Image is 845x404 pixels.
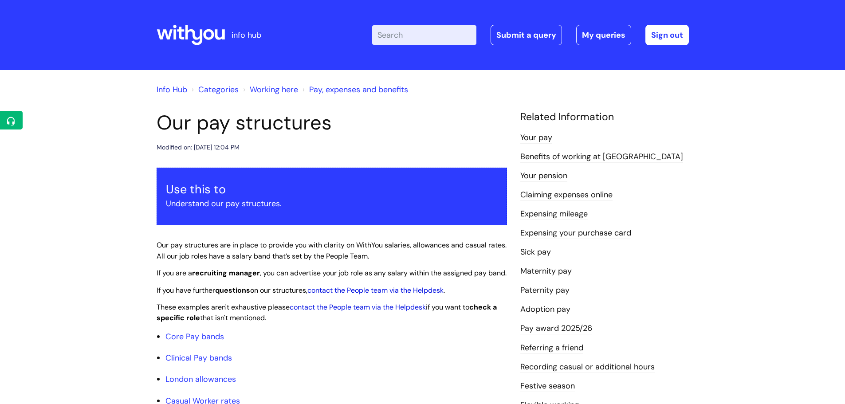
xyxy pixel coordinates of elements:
a: Core Pay bands [165,331,224,342]
a: Your pension [520,170,567,182]
a: Referring a friend [520,342,583,354]
span: If you are a , you can advertise your job role as any salary within the assigned pay band. [157,268,507,278]
div: | - [372,25,689,45]
h3: Use this to [166,182,498,196]
a: Recording casual or additional hours [520,361,655,373]
li: Working here [241,82,298,97]
a: contact the People team via the Helpdesk [307,286,444,295]
span: These examples aren't exhaustive please if you want to that isn't mentioned. [157,302,497,323]
a: Expensing mileage [520,208,588,220]
a: Sick pay [520,247,551,258]
p: Understand our pay structures. [166,196,498,211]
a: Info Hub [157,84,187,95]
span: Our pay structures are in place to provide you with clarity on WithYou salaries, allowances and c... [157,240,507,261]
p: info hub [232,28,261,42]
a: My queries [576,25,631,45]
a: Pay award 2025/26 [520,323,592,334]
a: Sign out [645,25,689,45]
a: Expensing your purchase card [520,227,631,239]
input: Search [372,25,476,45]
div: Modified on: [DATE] 12:04 PM [157,142,240,153]
a: Your pay [520,132,552,144]
li: Pay, expenses and benefits [300,82,408,97]
h4: Related Information [520,111,689,123]
a: Paternity pay [520,285,570,296]
a: London allowances [165,374,236,384]
a: Claiming expenses online [520,189,613,201]
a: Benefits of working at [GEOGRAPHIC_DATA] [520,151,683,163]
h1: Our pay structures [157,111,507,135]
strong: recruiting manager [192,268,260,278]
a: Clinical Pay bands [165,353,232,363]
strong: questions [215,286,250,295]
a: Maternity pay [520,266,572,277]
a: Festive season [520,380,575,392]
a: Working here [250,84,298,95]
span: If you have further on our structures, . [157,286,445,295]
a: Categories [198,84,239,95]
a: Pay, expenses and benefits [309,84,408,95]
li: Solution home [189,82,239,97]
a: contact the People team via the Helpdesk [290,302,426,312]
a: Submit a query [491,25,562,45]
a: Adoption pay [520,304,570,315]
